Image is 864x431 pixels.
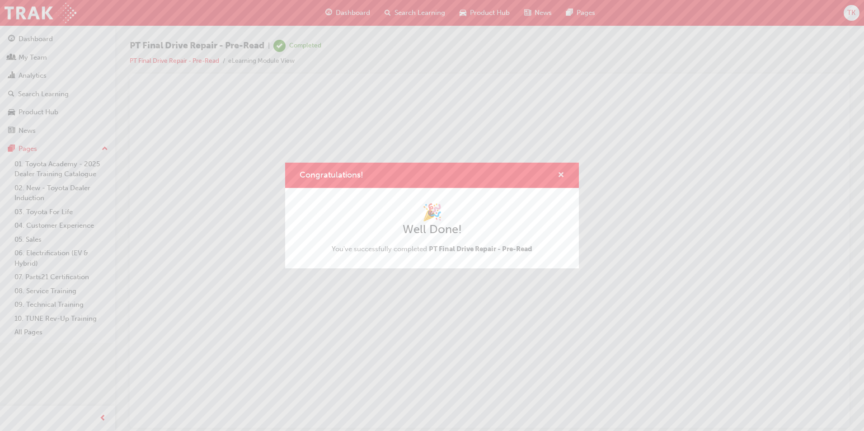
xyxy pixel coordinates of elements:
span: cross-icon [558,172,564,180]
span: PT Final Drive Repair - Pre-Read [429,245,532,253]
h2: Well Done! [332,222,532,237]
span: Congratulations! [300,170,363,180]
h1: 🎉 [332,202,532,222]
span: You've successfully completed [332,245,532,253]
button: cross-icon [558,170,564,181]
div: Congratulations! [285,163,579,268]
